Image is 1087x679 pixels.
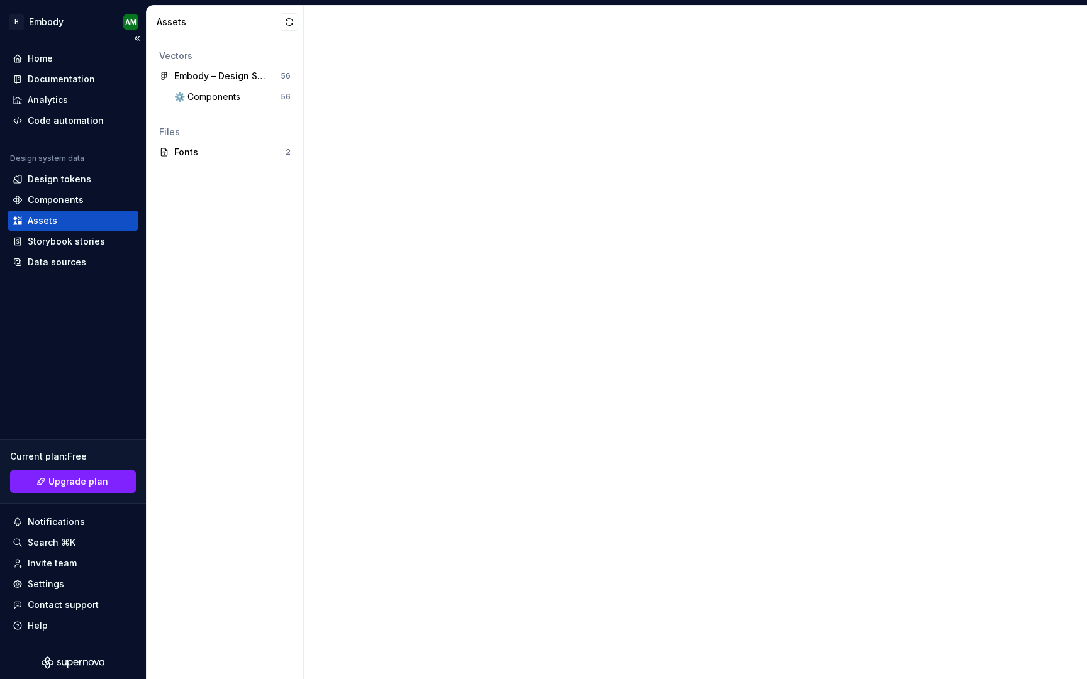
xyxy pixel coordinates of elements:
[48,475,108,488] span: Upgrade plan
[28,52,53,65] div: Home
[10,470,136,493] a: Upgrade plan
[174,146,286,158] div: Fonts
[28,114,104,127] div: Code automation
[8,90,138,110] a: Analytics
[28,557,77,570] div: Invite team
[28,194,84,206] div: Components
[28,73,95,86] div: Documentation
[8,533,138,553] button: Search ⌘K
[28,516,85,528] div: Notifications
[174,70,268,82] div: Embody – Design System
[286,147,291,157] div: 2
[174,91,245,103] div: ⚙️ Components
[28,578,64,590] div: Settings
[28,214,57,227] div: Assets
[8,595,138,615] button: Contact support
[28,173,91,185] div: Design tokens
[28,235,105,248] div: Storybook stories
[8,69,138,89] a: Documentation
[281,92,291,102] div: 56
[8,169,138,189] a: Design tokens
[157,16,281,28] div: Assets
[28,256,86,268] div: Data sources
[169,87,296,107] a: ⚙️ Components56
[125,17,137,27] div: AM
[8,211,138,231] a: Assets
[8,512,138,532] button: Notifications
[28,536,75,549] div: Search ⌘K
[8,48,138,69] a: Home
[8,190,138,210] a: Components
[28,599,99,611] div: Contact support
[10,450,136,463] div: Current plan : Free
[9,14,24,30] div: H
[8,616,138,636] button: Help
[281,71,291,81] div: 56
[29,16,64,28] div: Embody
[10,153,84,163] div: Design system data
[159,126,291,138] div: Files
[8,252,138,272] a: Data sources
[159,50,291,62] div: Vectors
[8,111,138,131] a: Code automation
[154,66,296,86] a: Embody – Design System56
[8,574,138,594] a: Settings
[8,231,138,251] a: Storybook stories
[128,30,146,47] button: Collapse sidebar
[8,553,138,573] a: Invite team
[3,8,143,35] button: HEmbodyAM
[42,656,104,669] svg: Supernova Logo
[28,94,68,106] div: Analytics
[154,142,296,162] a: Fonts2
[28,619,48,632] div: Help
